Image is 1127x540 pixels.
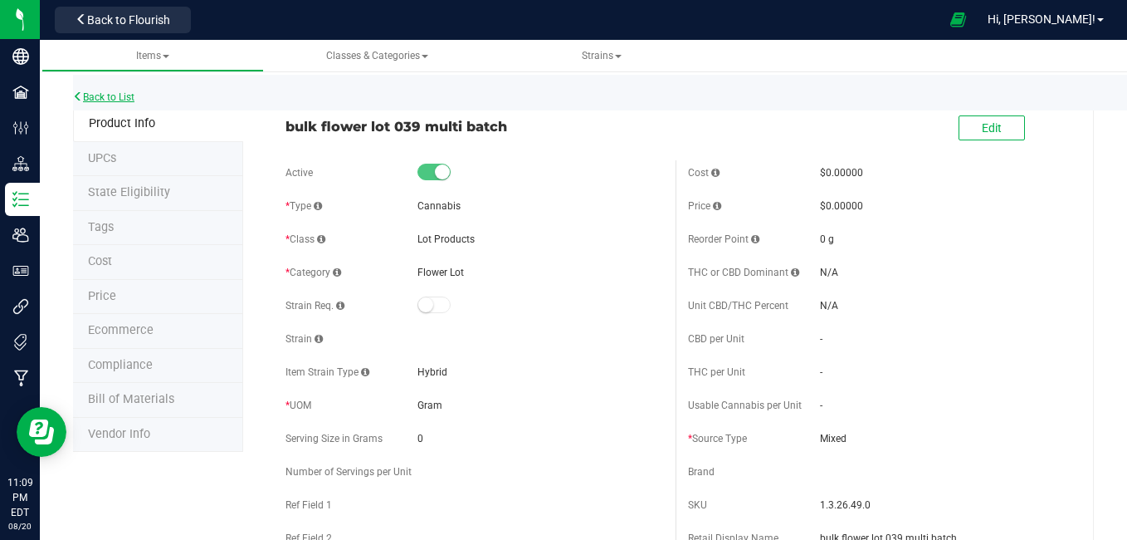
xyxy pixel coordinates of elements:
span: Ecommerce [88,323,154,337]
iframe: Resource center [17,407,66,457]
inline-svg: Configuration [12,120,29,136]
inline-svg: Manufacturing [12,370,29,386]
span: Source Type [688,433,747,444]
span: Hybrid [417,366,447,378]
p: 11:09 PM EDT [7,475,32,520]
span: Classes & Categories [326,50,428,61]
inline-svg: Integrations [12,298,29,315]
span: Tag [88,151,116,165]
span: THC per Unit [688,366,745,378]
inline-svg: Facilities [12,84,29,101]
span: N/A [820,267,838,278]
span: Reorder Point [688,233,759,245]
inline-svg: Users [12,227,29,243]
span: Strains [582,50,622,61]
span: Vendor Info [88,427,150,441]
span: Usable Cannabis per Unit [688,400,802,411]
span: Price [688,200,721,212]
span: Lot Products [417,233,475,245]
span: Compliance [88,358,153,372]
span: Flower Lot [417,267,464,278]
span: N/A [820,300,838,312]
span: Strain [285,333,323,345]
span: Item Strain Type [285,366,369,378]
span: Edit [982,121,1002,135]
inline-svg: Tags [12,334,29,351]
span: Product Info [89,116,155,130]
span: CBD per Unit [688,333,744,345]
a: Back to List [73,91,134,103]
span: Category [285,267,341,278]
span: bulk flower lot 039 multi batch [285,116,663,136]
inline-svg: Company [12,48,29,65]
span: Serving Size in Grams [285,433,383,444]
span: Gram [417,400,442,411]
span: Ref Field 1 [285,499,332,511]
span: Type [285,200,322,212]
span: Open Ecommerce Menu [939,3,977,36]
span: Brand [688,466,715,478]
span: - [820,400,822,411]
span: $0.00000 [820,167,863,179]
inline-svg: Inventory [12,191,29,208]
span: Tag [88,220,114,234]
span: Bill of Materials [88,392,174,406]
span: Cost [88,254,112,268]
span: $0.00000 [820,200,863,212]
span: Cost [688,167,720,179]
button: Edit [959,115,1025,140]
span: Back to Flourish [87,13,170,27]
span: Active [285,167,313,179]
p: 08/20 [7,520,32,533]
inline-svg: User Roles [12,263,29,279]
span: Number of Servings per Unit [285,466,412,478]
span: THC or CBD Dominant [688,267,799,278]
span: Items [136,50,169,61]
span: - [820,366,822,378]
span: Tag [88,185,170,199]
span: Strain Req. [285,300,344,312]
button: Back to Flourish [55,7,191,33]
span: SKU [688,499,707,511]
inline-svg: Distribution [12,155,29,172]
span: Cannabis [417,200,461,212]
span: UOM [285,400,311,411]
span: Price [88,289,116,303]
span: 1.3.26.49.0 [820,498,1066,513]
span: Unit CBD/THC Percent [688,300,788,312]
span: Mixed [820,431,1066,446]
span: 0 [417,431,663,446]
span: Hi, [PERSON_NAME]! [988,12,1095,26]
span: - [820,333,822,345]
span: 0 g [820,233,834,245]
span: Class [285,233,325,245]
